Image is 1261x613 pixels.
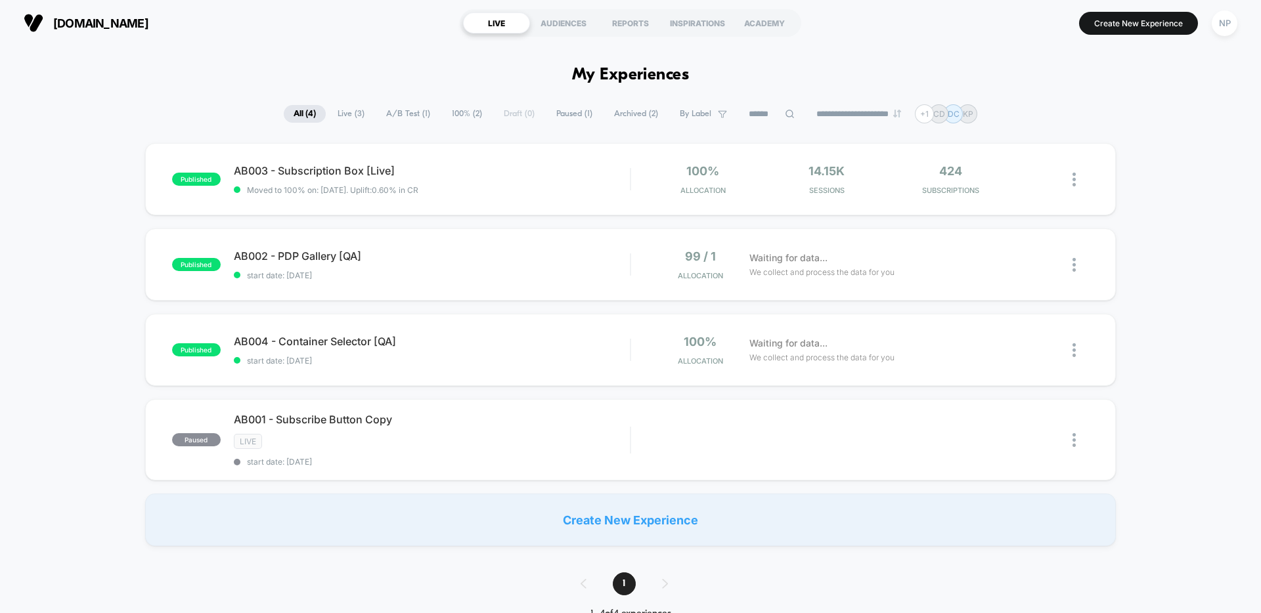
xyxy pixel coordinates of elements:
span: 100% [684,335,717,349]
p: CD [933,109,945,119]
img: close [1073,258,1076,272]
span: published [172,258,221,271]
span: We collect and process the data for you [749,266,895,278]
span: [DOMAIN_NAME] [53,16,148,30]
h1: My Experiences [572,66,690,85]
span: Allocation [678,271,723,280]
span: All ( 4 ) [284,105,326,123]
span: paused [172,433,221,446]
img: end [893,110,901,117]
span: LIVE [234,434,262,449]
img: close [1073,343,1076,357]
img: close [1073,433,1076,447]
img: Visually logo [24,13,43,33]
span: SUBSCRIPTIONS [892,186,1009,195]
span: 424 [939,164,962,178]
span: 1 [613,572,636,595]
span: Sessions [768,186,886,195]
span: 100% [686,164,719,178]
div: + 1 [915,104,934,123]
span: Waiting for data... [749,251,828,265]
div: INSPIRATIONS [664,12,731,33]
span: We collect and process the data for you [749,351,895,364]
span: Allocation [678,356,723,366]
button: Create New Experience [1079,12,1198,35]
span: AB004 - Container Selector [QA] [234,335,630,348]
span: AB001 - Subscribe Button Copy [234,413,630,426]
div: LIVE [463,12,530,33]
div: REPORTS [597,12,664,33]
p: KP [963,109,973,119]
span: Allocation [680,186,726,195]
span: Waiting for data... [749,336,828,350]
span: published [172,343,221,356]
span: start date: [DATE] [234,270,630,280]
div: AUDIENCES [530,12,597,33]
span: AB003 - Subscription Box [Live] [234,164,630,177]
span: Live ( 3 ) [328,105,374,123]
span: start date: [DATE] [234,356,630,366]
span: A/B Test ( 1 ) [376,105,440,123]
button: NP [1208,10,1241,37]
span: By Label [680,109,711,119]
span: Moved to 100% on: [DATE] . Uplift: 0.60% in CR [247,185,418,195]
p: DC [948,109,960,119]
span: 100% ( 2 ) [442,105,492,123]
span: 14.15k [808,164,845,178]
span: start date: [DATE] [234,457,630,467]
span: published [172,173,221,186]
span: Archived ( 2 ) [604,105,668,123]
div: NP [1212,11,1237,36]
div: Create New Experience [145,494,1116,546]
span: 99 / 1 [685,249,716,263]
div: ACADEMY [731,12,798,33]
span: Paused ( 1 ) [546,105,602,123]
span: AB002 - PDP Gallery [QA] [234,249,630,263]
button: [DOMAIN_NAME] [20,12,152,33]
img: close [1073,173,1076,186]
